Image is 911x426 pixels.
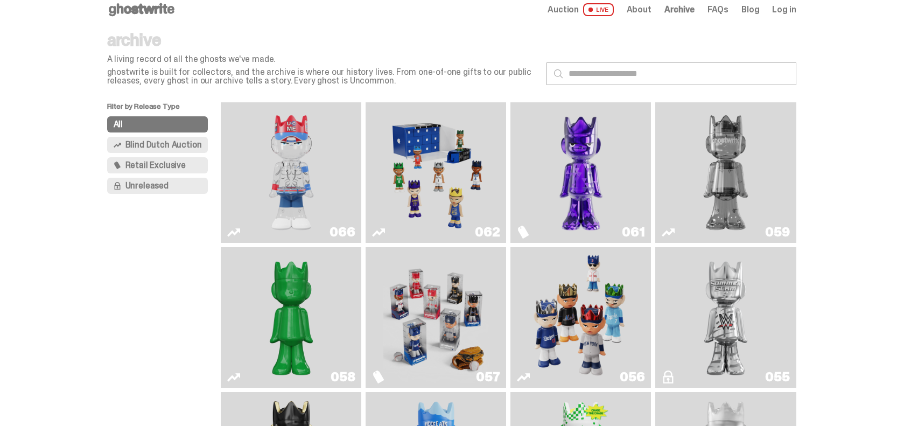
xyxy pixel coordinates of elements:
[662,107,789,239] a: Two
[330,226,355,239] div: 066
[239,252,344,383] img: Schrödinger's ghost: Sunday Green
[107,157,208,173] button: Retail Exclusive
[331,371,355,383] div: 058
[107,102,221,116] p: Filter by Release Type
[383,107,489,239] img: Game Face (2025)
[107,55,538,64] p: A living record of all the ghosts we've made.
[528,107,634,239] img: Fantasy
[125,141,202,149] span: Blind Dutch Auction
[107,68,538,85] p: ghostwrite is built for collectors, and the archive is where our history lives. From one-of-one g...
[372,252,500,383] a: Game Face (2025)
[476,371,500,383] div: 057
[772,5,796,14] a: Log in
[707,5,728,14] a: FAQs
[620,371,644,383] div: 056
[383,252,489,383] img: Game Face (2025)
[548,3,613,16] a: Auction LIVE
[107,137,208,153] button: Blind Dutch Auction
[548,5,579,14] span: Auction
[622,226,644,239] div: 061
[227,252,355,383] a: Schrödinger's ghost: Sunday Green
[765,226,789,239] div: 059
[673,252,779,383] img: I Was There SummerSlam
[239,107,344,239] img: You Can't See Me
[662,252,789,383] a: I Was There SummerSlam
[372,107,500,239] a: Game Face (2025)
[475,226,500,239] div: 062
[741,5,759,14] a: Blog
[125,181,169,190] span: Unreleased
[627,5,651,14] a: About
[673,107,779,239] img: Two
[528,252,634,383] img: Game Face (2025)
[517,252,644,383] a: Game Face (2025)
[114,120,123,129] span: All
[583,3,614,16] span: LIVE
[517,107,644,239] a: Fantasy
[664,5,695,14] a: Archive
[107,178,208,194] button: Unreleased
[227,107,355,239] a: You Can't See Me
[107,31,538,48] p: archive
[125,161,186,170] span: Retail Exclusive
[107,116,208,132] button: All
[765,371,789,383] div: 055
